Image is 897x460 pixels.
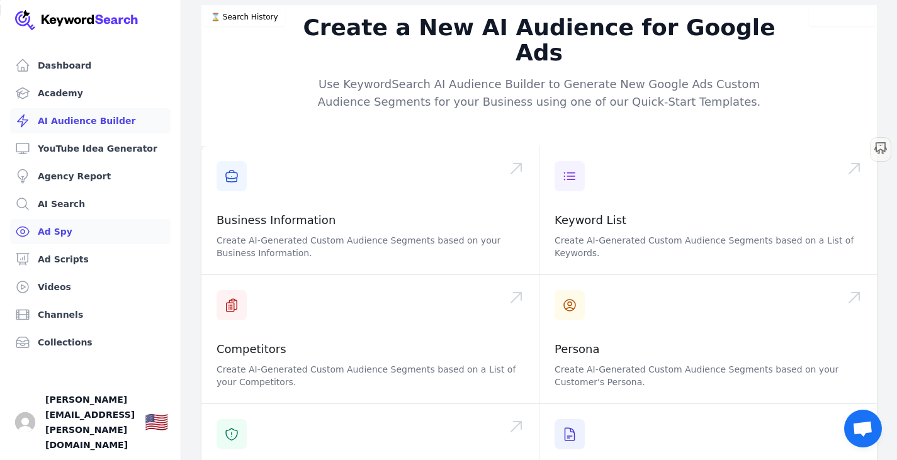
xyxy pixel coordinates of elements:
a: Keyword List [555,213,626,227]
a: AI Audience Builder [10,108,171,133]
a: Collections [10,330,171,355]
a: Channels [10,302,171,327]
a: Persona [555,342,600,356]
span: [PERSON_NAME][EMAIL_ADDRESS][PERSON_NAME][DOMAIN_NAME] [45,392,135,452]
div: Open chat [844,410,882,447]
a: Ad Spy [10,219,171,244]
a: Competitors [217,342,286,356]
a: Videos [10,274,171,300]
p: Use KeywordSearch AI Audience Builder to Generate New Google Ads Custom Audience Segments for you... [298,76,781,111]
a: Ad Scripts [10,247,171,272]
a: Business Information [217,213,336,227]
img: Your Company [15,10,138,30]
button: Open user button [15,412,35,432]
a: AI Search [10,191,171,216]
h2: Create a New AI Audience for Google Ads [298,15,781,65]
a: Dashboard [10,53,171,78]
button: Video Tutorial [809,8,874,26]
button: 🇺🇸 [145,410,168,435]
a: YouTube Idea Generator [10,136,171,161]
a: Academy [10,81,171,106]
a: Agency Report [10,164,171,189]
div: 🇺🇸 [145,411,168,434]
button: ⌛️ Search History [204,8,285,26]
